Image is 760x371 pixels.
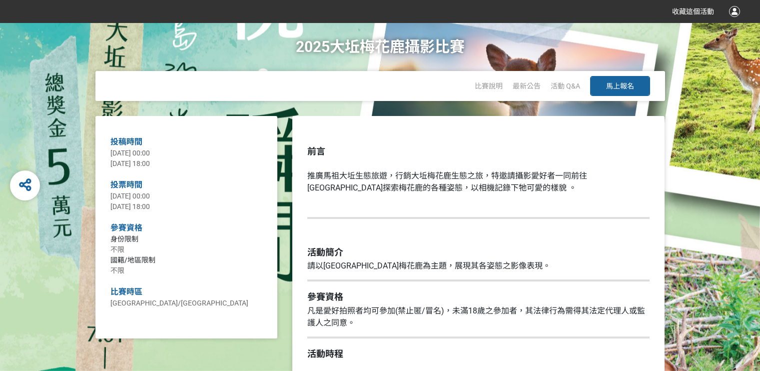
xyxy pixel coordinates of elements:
[307,146,325,156] strong: 前言
[307,348,343,359] strong: 活動時程
[569,183,577,192] span: 。
[296,23,465,71] h1: 2025大坵梅花鹿攝影比賽
[475,82,503,90] a: 比賽說明
[551,82,580,90] a: 活動 Q&A
[307,247,343,257] strong: 活動簡介
[110,149,150,157] span: [DATE] 00:00
[110,266,124,274] span: 不限
[110,159,150,167] span: [DATE] 18:00
[307,306,645,327] span: 凡是愛好拍照者均可參加(禁止匿/冒名)，未滿18歲之參加者，其法律行為需得其法定代理人或監護人之同意。
[307,261,551,270] span: 請以[GEOGRAPHIC_DATA]梅花鹿為主題，展現其各姿態之影像表現。
[606,82,634,90] span: 馬上報名
[590,76,650,96] button: 馬上報名
[110,137,142,146] span: 投稿時間
[110,287,142,296] span: 比賽時區
[307,291,343,302] strong: 參賽資格
[672,7,714,15] span: 收藏這個活動
[307,171,587,192] span: 推廣馬祖大坵生態旅遊，行銷大坵梅花鹿生態之旅，特邀請攝影愛好者一同前往[GEOGRAPHIC_DATA]探索梅花鹿的各種姿態，以相機記錄下牠可愛的樣貌
[513,82,541,90] a: 最新公告
[110,245,124,253] span: 不限
[110,256,155,264] span: 國籍/地區限制
[110,192,150,200] span: [DATE] 00:00
[110,223,142,232] span: 參賽資格
[110,299,248,307] span: [GEOGRAPHIC_DATA]/[GEOGRAPHIC_DATA]
[110,180,142,189] span: 投票時間
[110,235,138,243] span: 身份限制
[110,202,150,210] span: [DATE] 18:00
